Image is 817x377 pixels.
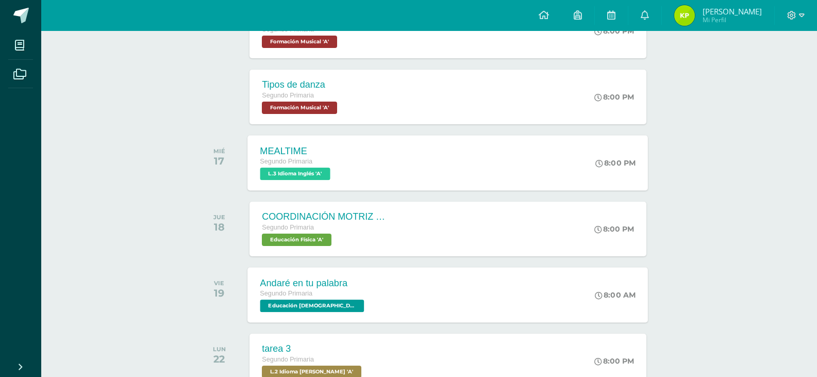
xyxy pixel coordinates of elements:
[703,15,762,24] span: Mi Perfil
[213,221,225,233] div: 18
[595,290,636,300] div: 8:00 AM
[213,155,225,167] div: 17
[262,36,337,48] span: Formación Musical 'A'
[262,234,331,246] span: Educación Física 'A'
[260,145,333,156] div: MEALTIME
[214,287,224,299] div: 19
[260,300,364,312] span: Educación Cristiana 'A'
[213,353,226,365] div: 22
[214,280,224,287] div: VIE
[594,356,634,366] div: 8:00 PM
[262,92,314,99] span: Segundo Primaria
[703,6,762,17] span: [PERSON_NAME]
[260,168,330,180] span: L.3 Idioma Inglés 'A'
[262,343,364,354] div: tarea 3
[596,158,636,168] div: 8:00 PM
[262,102,337,114] span: Formación Musical 'A'
[262,224,314,231] span: Segundo Primaria
[262,79,340,90] div: Tipos de danza
[262,211,386,222] div: COORDINACIÓN MOTRIZ Y JUEGOS CON RITMO Y SALTO
[260,290,313,297] span: Segundo Primaria
[213,214,225,221] div: JUE
[594,92,634,102] div: 8:00 PM
[260,277,367,288] div: Andaré en tu palabra
[594,224,634,234] div: 8:00 PM
[262,356,314,363] span: Segundo Primaria
[213,147,225,155] div: MIÉ
[260,158,313,165] span: Segundo Primaria
[674,5,695,26] img: 5e20aced4efe1950748352d94c2aea72.png
[213,346,226,353] div: LUN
